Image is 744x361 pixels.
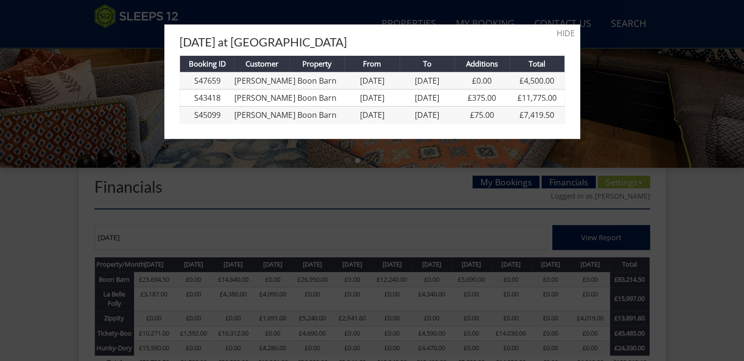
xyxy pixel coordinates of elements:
[297,75,337,86] a: Boon Barn
[234,110,295,120] a: [PERSON_NAME]
[194,110,220,120] a: S45099
[180,36,565,48] h3: [DATE] at [GEOGRAPHIC_DATA]
[297,92,337,103] a: Boon Barn
[290,56,344,72] th: Property
[472,75,492,86] a: £0.00
[194,75,220,86] a: S47659
[400,56,454,72] th: To
[344,56,399,72] th: From
[194,92,220,103] a: S43418
[454,56,509,72] th: Additions
[519,110,554,120] a: £7,419.50
[510,56,564,72] th: Total
[360,75,384,86] a: [DATE]
[234,56,289,72] th: Customer
[297,110,337,120] a: Boon Barn
[468,92,496,103] a: £375.00
[470,110,494,120] a: £75.00
[180,56,234,72] th: Booking ID
[360,110,384,120] a: [DATE]
[557,27,575,39] a: HIDE
[518,92,557,103] a: £11,775.00
[519,75,554,86] a: £4,500.00
[234,92,295,103] a: [PERSON_NAME]
[360,92,384,103] a: [DATE]
[415,110,439,120] a: [DATE]
[415,92,439,103] a: [DATE]
[415,75,439,86] a: [DATE]
[234,75,295,86] a: [PERSON_NAME]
